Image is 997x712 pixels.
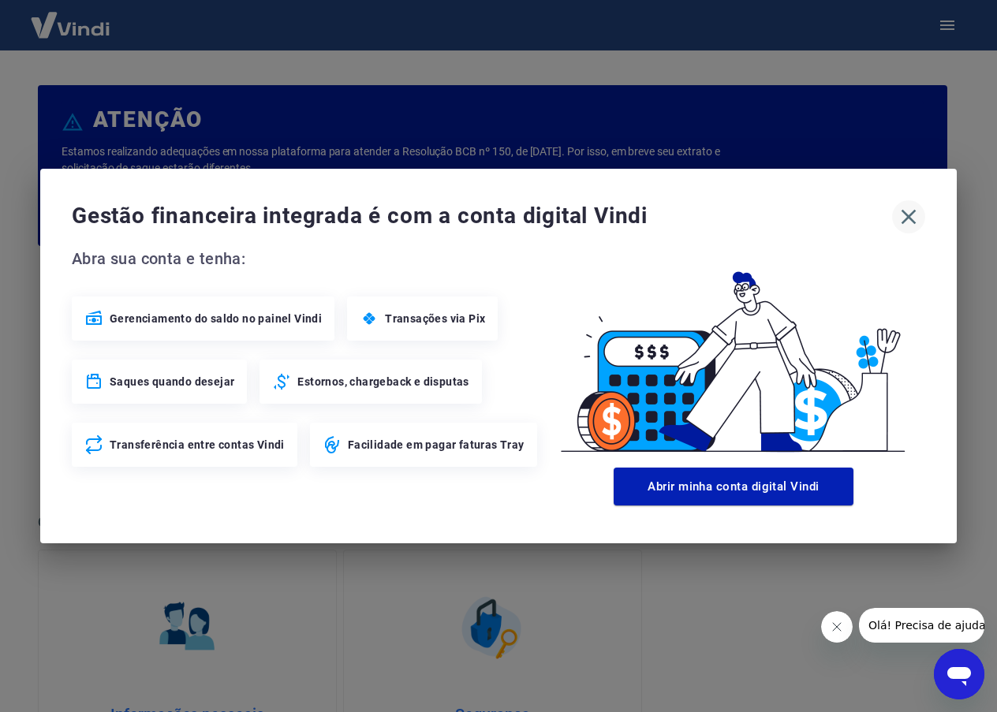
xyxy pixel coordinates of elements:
[614,468,853,505] button: Abrir minha conta digital Vindi
[110,437,285,453] span: Transferência entre contas Vindi
[297,374,469,390] span: Estornos, chargeback e disputas
[859,608,984,643] iframe: Mensagem da empresa
[348,437,525,453] span: Facilidade em pagar faturas Tray
[110,311,322,326] span: Gerenciamento do saldo no painel Vindi
[110,374,234,390] span: Saques quando desejar
[934,649,984,699] iframe: Botão para abrir a janela de mensagens
[542,246,925,461] img: Good Billing
[821,611,853,643] iframe: Fechar mensagem
[72,246,542,271] span: Abra sua conta e tenha:
[385,311,485,326] span: Transações via Pix
[9,11,133,24] span: Olá! Precisa de ajuda?
[72,200,892,232] span: Gestão financeira integrada é com a conta digital Vindi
